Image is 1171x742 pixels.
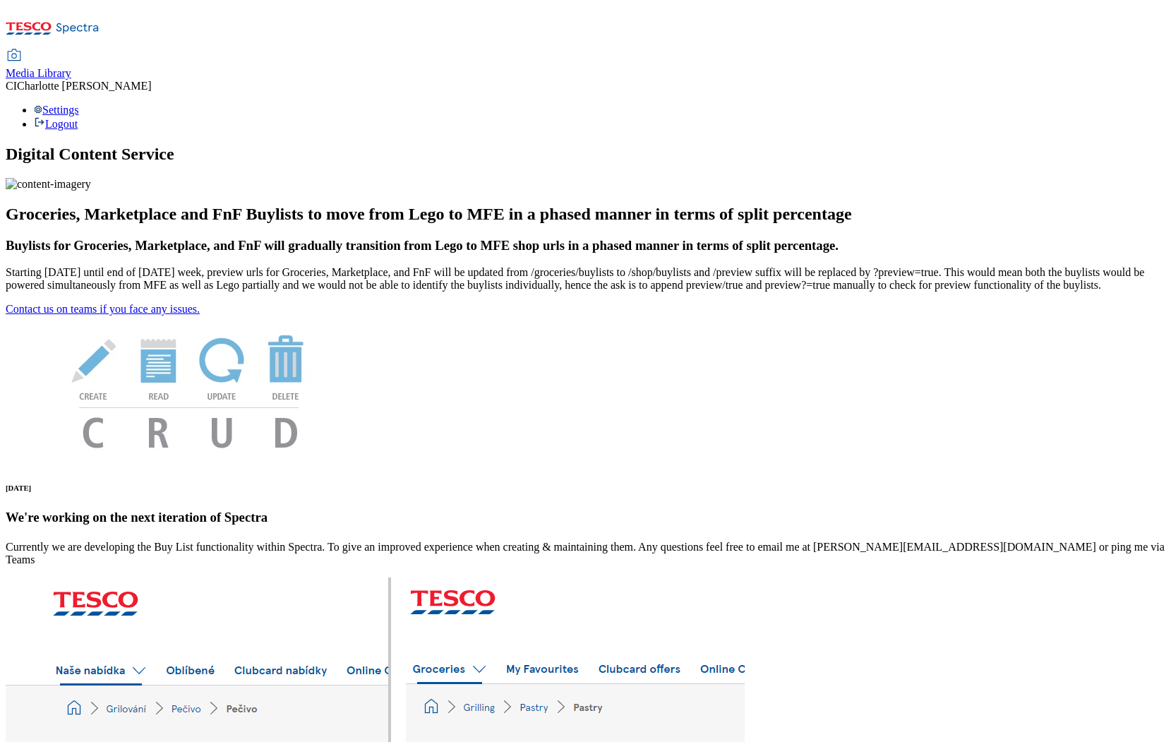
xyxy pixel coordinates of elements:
img: News Image [6,316,373,463]
h1: Digital Content Service [6,145,1165,164]
a: Media Library [6,50,71,80]
a: Settings [34,104,79,116]
span: Media Library [6,67,71,79]
img: content-imagery [6,178,91,191]
h3: Buylists for Groceries, Marketplace, and FnF will gradually transition from Lego to MFE shop urls... [6,238,1165,253]
h6: [DATE] [6,484,1165,492]
h2: Groceries, Marketplace and FnF Buylists to move from Lego to MFE in a phased manner in terms of s... [6,205,1165,224]
span: Charlotte [PERSON_NAME] [17,80,152,92]
p: Starting [DATE] until end of [DATE] week, preview urls for Groceries, Marketplace, and FnF will b... [6,266,1165,292]
a: Logout [34,118,78,130]
a: Contact us on teams if you face any issues. [6,303,200,315]
span: CI [6,80,17,92]
p: Currently we are developing the Buy List functionality within Spectra. To give an improved experi... [6,541,1165,566]
h3: We're working on the next iteration of Spectra [6,510,1165,525]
